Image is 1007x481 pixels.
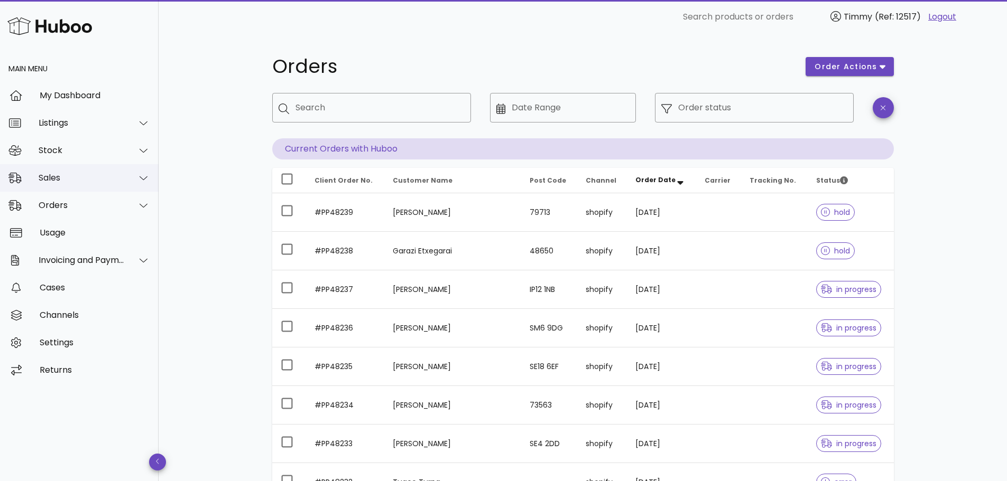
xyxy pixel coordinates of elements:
[577,425,627,463] td: shopify
[384,232,521,270] td: Garazi Etxegarai
[821,324,877,332] span: in progress
[627,309,697,347] td: [DATE]
[821,401,877,409] span: in progress
[39,145,125,155] div: Stock
[39,255,125,265] div: Invoicing and Payments
[577,270,627,309] td: shopify
[521,309,577,347] td: SM6 9DG
[306,193,384,232] td: #PP48239
[627,270,697,309] td: [DATE]
[521,386,577,425] td: 73563
[844,11,872,23] span: Timmy
[928,11,956,23] a: Logout
[577,347,627,386] td: shopify
[741,168,807,193] th: Tracking No.
[272,57,793,76] h1: Orders
[814,61,877,72] span: order actions
[40,282,150,293] div: Cases
[40,337,150,347] div: Settings
[627,232,697,270] td: [DATE]
[821,247,851,254] span: hold
[306,425,384,463] td: #PP48233
[384,309,521,347] td: [PERSON_NAME]
[821,286,877,293] span: in progress
[750,176,796,185] span: Tracking No.
[821,363,877,370] span: in progress
[306,309,384,347] td: #PP48236
[521,232,577,270] td: 48650
[39,200,125,210] div: Orders
[39,118,125,128] div: Listings
[627,386,697,425] td: [DATE]
[577,386,627,425] td: shopify
[306,168,384,193] th: Client Order No.
[306,232,384,270] td: #PP48238
[272,138,894,159] p: Current Orders with Huboo
[808,168,894,193] th: Status
[696,168,741,193] th: Carrier
[577,193,627,232] td: shopify
[627,168,697,193] th: Order Date: Sorted descending. Activate to remove sorting.
[384,168,521,193] th: Customer Name
[384,270,521,309] td: [PERSON_NAME]
[530,176,566,185] span: Post Code
[635,175,676,184] span: Order Date
[315,176,373,185] span: Client Order No.
[627,347,697,386] td: [DATE]
[384,347,521,386] td: [PERSON_NAME]
[627,193,697,232] td: [DATE]
[40,310,150,320] div: Channels
[521,347,577,386] td: SE18 6EF
[586,176,616,185] span: Channel
[806,57,893,76] button: order actions
[384,425,521,463] td: [PERSON_NAME]
[577,168,627,193] th: Channel
[306,270,384,309] td: #PP48237
[393,176,452,185] span: Customer Name
[521,270,577,309] td: IP12 1NB
[577,232,627,270] td: shopify
[40,228,150,238] div: Usage
[306,347,384,386] td: #PP48235
[577,309,627,347] td: shopify
[821,440,877,447] span: in progress
[40,90,150,100] div: My Dashboard
[875,11,921,23] span: (Ref: 12517)
[705,176,731,185] span: Carrier
[384,193,521,232] td: [PERSON_NAME]
[821,209,851,216] span: hold
[627,425,697,463] td: [DATE]
[7,15,92,37] img: Huboo Logo
[39,173,125,183] div: Sales
[521,193,577,232] td: 79713
[521,425,577,463] td: SE4 2DD
[521,168,577,193] th: Post Code
[816,176,848,185] span: Status
[40,365,150,375] div: Returns
[384,386,521,425] td: [PERSON_NAME]
[306,386,384,425] td: #PP48234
